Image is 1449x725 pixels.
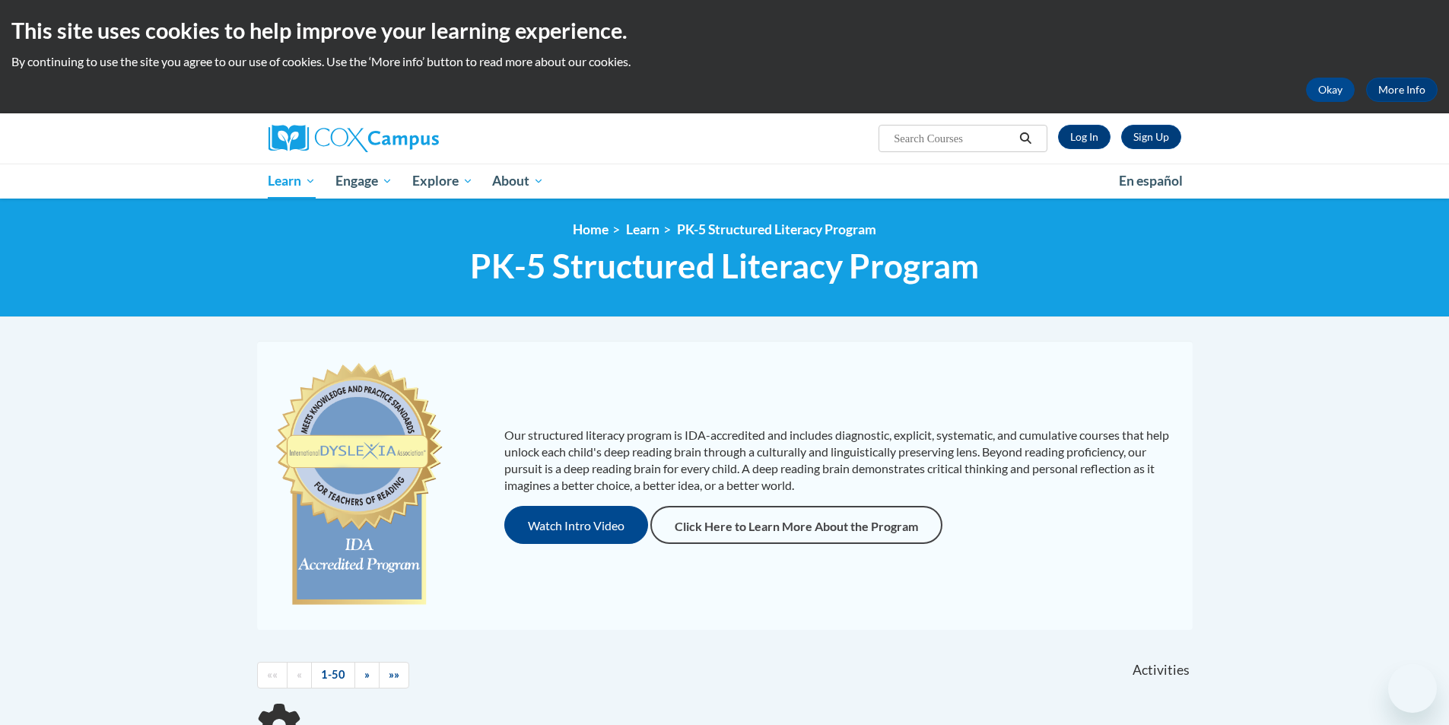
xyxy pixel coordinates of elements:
[287,662,312,688] a: Previous
[335,172,392,190] span: Engage
[389,668,399,681] span: »»
[1119,173,1183,189] span: En español
[1366,78,1438,102] a: More Info
[1121,125,1181,149] a: Register
[402,164,483,199] a: Explore
[269,125,439,152] img: Cox Campus
[470,246,979,286] span: PK-5 Structured Literacy Program
[1014,129,1037,148] button: Search
[272,356,446,615] img: c477cda6-e343-453b-bfce-d6f9e9818e1c.png
[379,662,409,688] a: End
[246,164,1204,199] div: Main menu
[504,506,648,544] button: Watch Intro Video
[297,668,302,681] span: «
[1388,664,1437,713] iframe: Button to launch messaging window
[311,662,355,688] a: 1-50
[267,668,278,681] span: ««
[259,164,326,199] a: Learn
[269,125,558,152] a: Cox Campus
[650,506,942,544] a: Click Here to Learn More About the Program
[268,172,316,190] span: Learn
[364,668,370,681] span: »
[1109,165,1193,197] a: En español
[1133,662,1190,679] span: Activities
[573,221,609,237] a: Home
[257,662,288,688] a: Begining
[1058,125,1111,149] a: Log In
[492,172,544,190] span: About
[482,164,554,199] a: About
[1306,78,1355,102] button: Okay
[11,15,1438,46] h2: This site uses cookies to help improve your learning experience.
[892,129,1014,148] input: Search Courses
[504,427,1177,494] p: Our structured literacy program is IDA-accredited and includes diagnostic, explicit, systematic, ...
[677,221,876,237] a: PK-5 Structured Literacy Program
[412,172,473,190] span: Explore
[326,164,402,199] a: Engage
[354,662,380,688] a: Next
[11,53,1438,70] p: By continuing to use the site you agree to our use of cookies. Use the ‘More info’ button to read...
[626,221,659,237] a: Learn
